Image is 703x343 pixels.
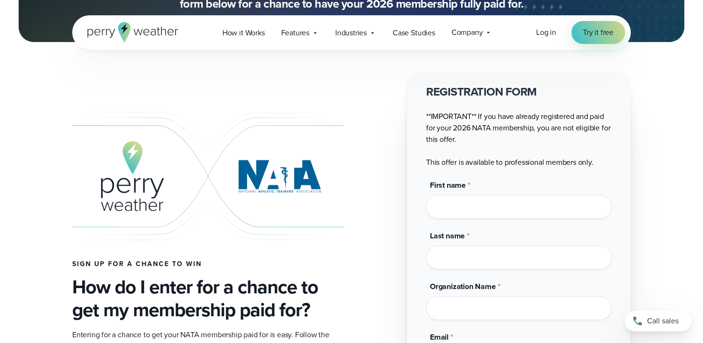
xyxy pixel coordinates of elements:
a: Call sales [625,311,692,332]
a: How it Works [214,23,273,43]
span: Email [430,332,449,343]
span: First name [430,180,466,191]
strong: REGISTRATION FORM [426,83,537,100]
a: Log in [536,27,556,38]
span: Industries [335,27,367,39]
span: Case Studies [393,27,435,39]
a: Try it free [571,21,625,44]
span: Organization Name [430,281,496,292]
span: Call sales [647,315,679,327]
a: Case Studies [384,23,443,43]
span: Company [451,27,483,38]
h3: How do I enter for a chance to get my membership paid for? [72,276,344,322]
span: Try it free [583,27,614,38]
div: **IMPORTANT** If you have already registered and paid for your 2026 NATA membership, you are not ... [426,84,612,168]
span: How it Works [222,27,265,39]
span: Features [281,27,309,39]
h4: Sign up for a chance to win [72,260,344,268]
span: Last name [430,230,465,241]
